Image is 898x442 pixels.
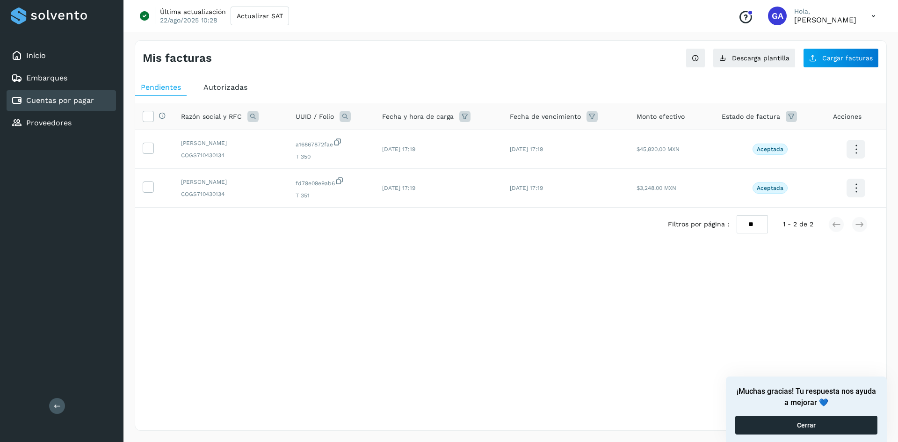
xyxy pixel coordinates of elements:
p: 22/ago/2025 10:28 [160,16,217,24]
span: Descarga plantilla [732,55,789,61]
span: T 351 [296,191,367,200]
span: [DATE] 17:19 [382,146,415,152]
h2: ¡Muchas gracias! Tu respuesta nos ayuda a mejorar 💙 [735,384,877,408]
span: Cargar facturas [822,55,873,61]
a: Proveedores [26,118,72,127]
span: $45,820.00 MXN [637,146,680,152]
span: [DATE] 17:19 [510,146,543,152]
span: [PERSON_NAME] [181,178,281,186]
span: [PERSON_NAME] [181,139,281,147]
span: a16867872fae [296,138,367,149]
button: Cargar facturas [803,48,879,68]
span: UUID / Folio [296,112,334,122]
a: Embarques [26,73,67,82]
span: Fecha de vencimiento [510,112,581,122]
span: Fecha y hora de carga [382,112,454,122]
h4: Mis facturas [143,51,212,65]
div: Cuentas por pagar [7,90,116,111]
span: Pendientes [141,83,181,92]
span: fd79e09e9ab6 [296,176,367,188]
span: COGS710430134 [181,151,281,159]
a: Cuentas por pagar [26,96,94,105]
span: Filtros por página : [668,219,729,229]
p: Hola, [794,7,856,15]
button: Cerrar [735,416,877,435]
div: Embarques [7,68,116,88]
span: COGS710430134 [181,190,281,198]
span: Estado de factura [722,112,780,122]
span: [DATE] 17:19 [382,185,415,191]
span: $3,248.00 MXN [637,185,676,191]
div: Inicio [7,45,116,66]
span: Monto efectivo [637,112,685,122]
button: Actualizar SAT [231,7,289,25]
span: Razón social y RFC [181,112,242,122]
span: Acciones [833,112,862,122]
span: T 350 [296,152,367,161]
p: Aceptada [757,146,783,152]
span: [DATE] 17:19 [510,185,543,191]
div: Proveedores [7,113,116,133]
p: GERARDO AMADOR [794,15,856,24]
a: Inicio [26,51,46,60]
p: Última actualización [160,7,226,16]
span: Actualizar SAT [237,13,283,19]
span: 1 - 2 de 2 [783,219,813,229]
button: Descarga plantilla [713,48,796,68]
p: Aceptada [757,185,783,191]
span: Autorizadas [203,83,247,92]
